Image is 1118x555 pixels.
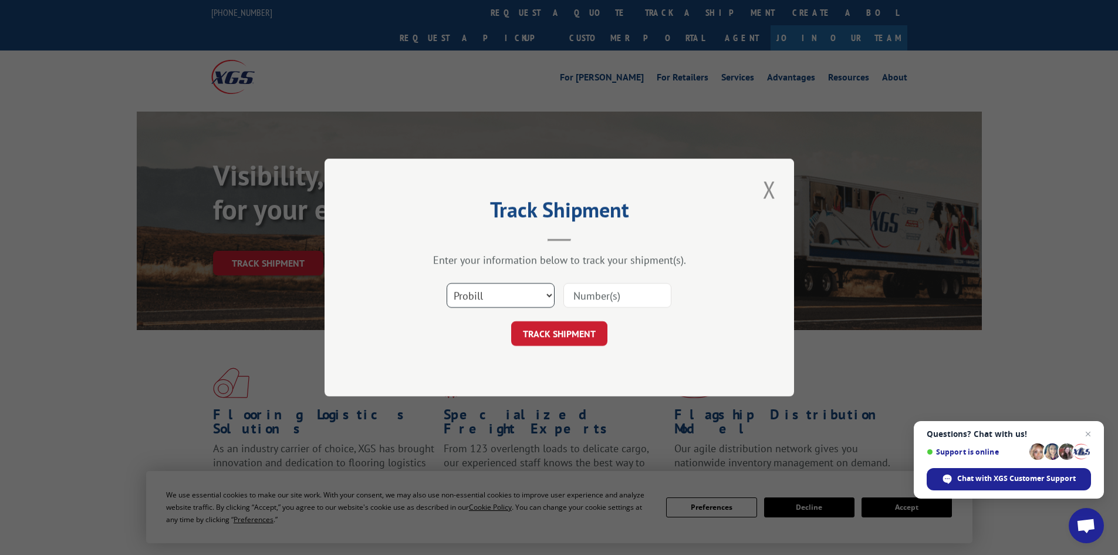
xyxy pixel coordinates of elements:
[563,283,671,308] input: Number(s)
[511,321,607,346] button: TRACK SHIPMENT
[957,473,1076,484] span: Chat with XGS Customer Support
[927,468,1091,490] span: Chat with XGS Customer Support
[927,448,1025,456] span: Support is online
[927,429,1091,439] span: Questions? Chat with us!
[383,253,735,267] div: Enter your information below to track your shipment(s).
[383,201,735,224] h2: Track Shipment
[1069,508,1104,543] a: Open chat
[759,173,779,206] button: Close modal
